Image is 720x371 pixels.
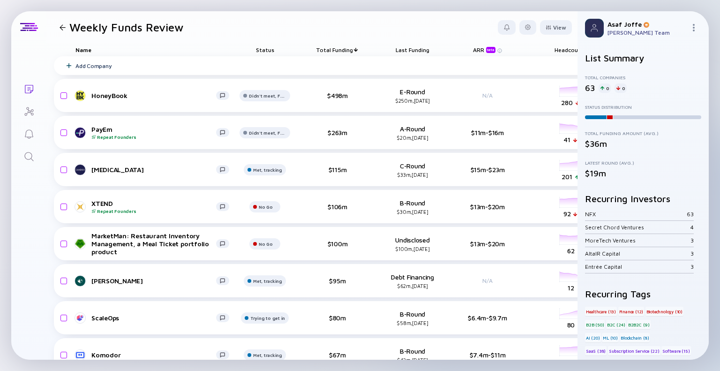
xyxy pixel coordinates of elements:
[585,307,617,316] div: Healthcare (13)
[75,164,237,175] a: [MEDICAL_DATA]
[607,20,686,28] div: Asaf Joffe
[91,199,216,214] div: XTEND
[608,346,660,356] div: Subscription Service (22)
[75,62,112,69] div: Add Company
[645,307,683,316] div: Biotechnology (10)
[307,166,368,174] div: $115m
[382,320,443,326] div: $58m, [DATE]
[382,172,443,178] div: $33m, [DATE]
[585,346,607,356] div: SaaS (38)
[69,21,183,34] h1: Weekly Funds Review
[91,351,216,359] div: Komodor
[75,232,237,256] a: MarketMan: Restaurant Inventory Management, a Meal Ticket portfolio product
[585,53,701,63] h2: List Summary
[11,144,46,167] a: Search
[249,93,286,98] div: Didn't meet, Future touch set in OPTX
[91,277,216,285] div: [PERSON_NAME]
[382,162,443,178] div: C-Round
[307,91,368,99] div: $498m
[585,320,605,329] div: B2B (50)
[75,125,237,140] a: PayEmRepeat Founders
[382,125,443,141] div: A-Round
[382,199,443,215] div: B-Round
[585,193,701,204] h2: Recurring Investors
[690,250,694,257] div: 3
[307,277,368,285] div: $95m
[382,98,443,104] div: $250m, [DATE]
[615,83,627,93] div: 0
[382,88,443,104] div: E-Round
[473,46,497,53] div: ARR
[259,241,273,247] div: No Go
[618,307,645,316] div: Finance (12)
[75,275,237,287] a: [PERSON_NAME]
[382,357,443,363] div: $42m, [DATE]
[68,43,237,56] div: Name
[585,211,687,218] div: NFX
[457,92,518,99] div: N/A
[486,47,495,53] div: beta
[259,204,273,210] div: No Go
[606,320,626,329] div: B2C (24)
[91,232,216,256] div: MarketMan: Restaurant Inventory Management, a Meal Ticket portfolio product
[91,91,216,99] div: HoneyBook
[457,314,518,322] div: $6.4m-$9.7m
[253,352,282,358] div: Met, tracking
[75,312,237,324] a: ScaleOps
[661,346,690,356] div: Software (15)
[457,351,518,359] div: $7.4m-$11m
[91,314,216,322] div: ScaleOps
[607,29,686,36] div: [PERSON_NAME] Team
[585,130,701,136] div: Total Funding Amount (Avg.)
[457,129,518,136] div: $11m-$16m
[382,273,443,289] div: Debt Financing
[396,46,429,53] span: Last Funding
[585,224,690,231] div: Secret Chord Ventures
[250,315,285,321] div: Trying to get in
[253,278,282,284] div: Met, tracking
[585,250,690,257] div: AltaIR Capital
[585,104,701,110] div: Status Distribution
[687,211,694,218] div: 63
[457,277,518,284] div: N/A
[307,240,368,248] div: $100m
[307,314,368,322] div: $80m
[11,122,46,144] a: Reminders
[620,333,650,342] div: Blockchain (8)
[11,99,46,122] a: Investor Map
[457,203,518,211] div: $13m-$20m
[457,166,518,174] div: $15m-$23m
[249,130,286,136] div: Didn't meet, Future touch set in OPTX
[91,208,216,214] div: Repeat Founders
[382,236,443,252] div: Undisclosed
[585,139,701,149] div: $36m
[307,203,368,211] div: $106m
[75,349,237,361] a: Komodor
[690,237,694,244] div: 3
[585,160,701,166] div: Latest Round (Avg.)
[690,224,694,231] div: 4
[91,125,216,140] div: PayEm
[555,46,584,53] span: Headcount
[585,168,701,178] div: $19m
[585,263,690,270] div: Entrée Capital
[690,263,694,270] div: 3
[256,46,274,53] span: Status
[382,209,443,215] div: $30m, [DATE]
[602,333,619,342] div: ML (10)
[585,75,701,80] div: Total Companies
[91,134,216,140] div: Repeat Founders
[690,24,697,31] img: Menu
[382,347,443,363] div: B-Round
[585,288,701,299] h2: Recurring Tags
[382,246,443,252] div: $100m, [DATE]
[316,46,353,53] span: Total Funding
[11,77,46,99] a: Lists
[75,90,237,101] a: HoneyBook
[585,83,595,93] div: 63
[585,333,601,342] div: AI (20)
[585,19,604,38] img: Profile Picture
[540,20,572,35] div: View
[253,167,282,173] div: Met, tracking
[585,237,690,244] div: MoreTech Ventures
